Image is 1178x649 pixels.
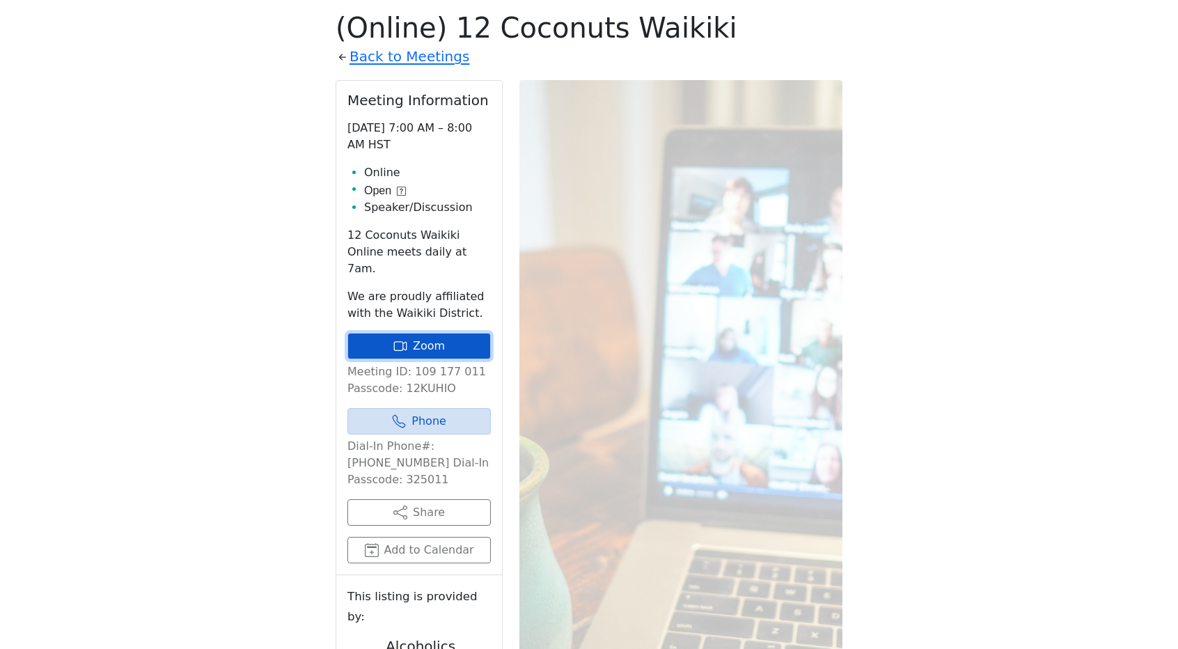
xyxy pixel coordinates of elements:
span: Open [364,182,391,199]
a: Back to Meetings [350,45,469,69]
p: Meeting ID: 109 177 011 Passcode: 12KUHIO [347,363,491,397]
button: Add to Calendar [347,537,491,563]
button: Share [347,499,491,526]
p: We are proudly affiliated with the Waikiki District. [347,288,491,322]
li: Online [364,164,491,181]
h2: Meeting Information [347,92,491,109]
small: This listing is provided by: [347,586,491,627]
a: Phone [347,408,491,435]
p: Dial-In Phone#: [PHONE_NUMBER] Dial-In Passcode: 325011 [347,438,491,488]
p: [DATE] 7:00 AM – 8:00 AM HST [347,120,491,153]
li: Speaker/Discussion [364,199,491,216]
h1: (Online) 12 Coconuts Waikiki [336,11,842,45]
a: Zoom [347,333,491,359]
button: Open [364,182,406,199]
p: 12 Coconuts Waikiki Online meets daily at 7am. [347,227,491,277]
